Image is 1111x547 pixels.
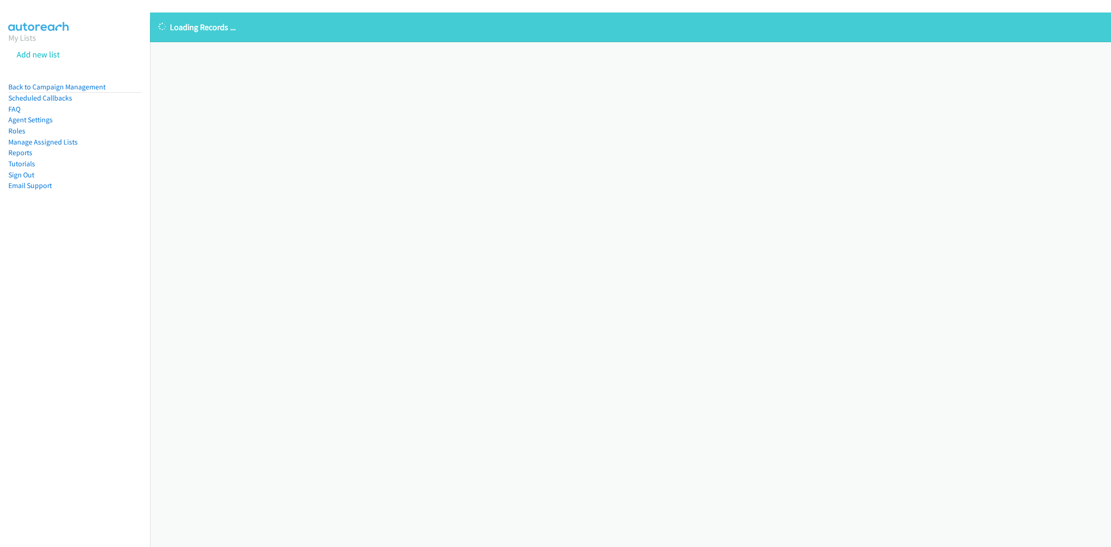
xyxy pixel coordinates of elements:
a: Tutorials [8,159,35,168]
a: Add new list [17,49,60,60]
a: FAQ [8,105,20,113]
a: My Lists [8,32,36,43]
a: Back to Campaign Management [8,82,106,91]
p: Loading Records ... [158,21,1103,33]
a: Sign Out [8,170,34,179]
a: Reports [8,148,32,157]
a: Scheduled Callbacks [8,94,72,102]
a: Manage Assigned Lists [8,138,78,146]
a: Email Support [8,181,52,190]
a: Roles [8,126,25,135]
a: Agent Settings [8,115,53,124]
